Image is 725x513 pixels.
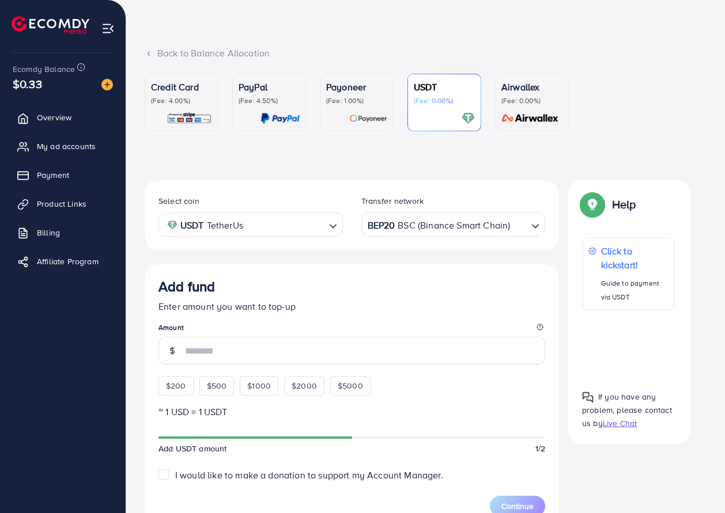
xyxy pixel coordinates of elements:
[349,112,387,125] img: card
[535,443,545,454] span: 1/2
[13,75,42,92] span: $0.33
[9,135,117,158] a: My ad accounts
[207,380,227,392] span: $500
[326,96,387,105] p: (Fee: 1.00%)
[676,461,716,504] iframe: Chat
[582,194,603,215] img: Popup guide
[247,216,324,234] input: Search for option
[582,392,594,403] img: Popup guide
[151,80,212,94] p: Credit Card
[239,80,300,94] p: PayPal
[158,405,545,419] p: ~ 1 USD = 1 USDT
[361,195,424,207] label: Transfer network
[37,140,96,152] span: My ad accounts
[582,391,672,429] span: If you have any problem, please contact us by
[292,380,317,392] span: $2000
[601,276,668,304] p: Guide to payment via USDT
[37,169,69,181] span: Payment
[37,227,60,238] span: Billing
[414,96,475,105] p: (Fee: 0.00%)
[501,500,534,512] span: Continue
[462,112,475,125] img: card
[207,217,243,234] span: TetherUs
[501,80,562,94] p: Airwallex
[145,47,707,60] div: Back to Balance Allocation
[151,96,212,105] p: (Fee: 4.00%)
[167,112,212,125] img: card
[37,256,99,267] span: Affiliate Program
[9,250,117,273] a: Affiliate Program
[414,80,475,94] p: USDT
[166,380,186,392] span: $200
[101,22,115,35] img: menu
[368,217,395,234] strong: BEP20
[158,443,226,454] span: Add USDT amount
[9,106,117,129] a: Overview
[260,112,300,125] img: card
[158,278,215,295] h3: Add fund
[175,469,443,481] span: I would like to make a donation to support my Account Manager.
[361,212,546,236] div: Search for option
[326,80,387,94] p: Payoneer
[511,216,527,234] input: Search for option
[498,112,562,125] img: card
[101,79,113,90] img: image
[9,221,117,244] a: Billing
[398,217,510,234] span: BSC (Binance Smart Chain)
[13,63,75,75] span: Ecomdy Balance
[601,244,668,272] p: Click to kickstart!
[37,112,71,123] span: Overview
[158,299,545,313] p: Enter amount you want to top-up
[9,192,117,215] a: Product Links
[612,197,636,211] p: Help
[12,16,89,34] img: logo
[501,96,562,105] p: (Fee: 0.00%)
[338,380,363,392] span: $5000
[158,212,343,236] div: Search for option
[9,164,117,187] a: Payment
[603,417,637,429] span: Live Chat
[247,380,271,392] span: $1000
[37,198,86,210] span: Product Links
[167,220,178,230] img: coin
[239,96,300,105] p: (Fee: 4.50%)
[180,217,204,234] strong: USDT
[158,195,199,207] label: Select coin
[158,322,545,337] legend: Amount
